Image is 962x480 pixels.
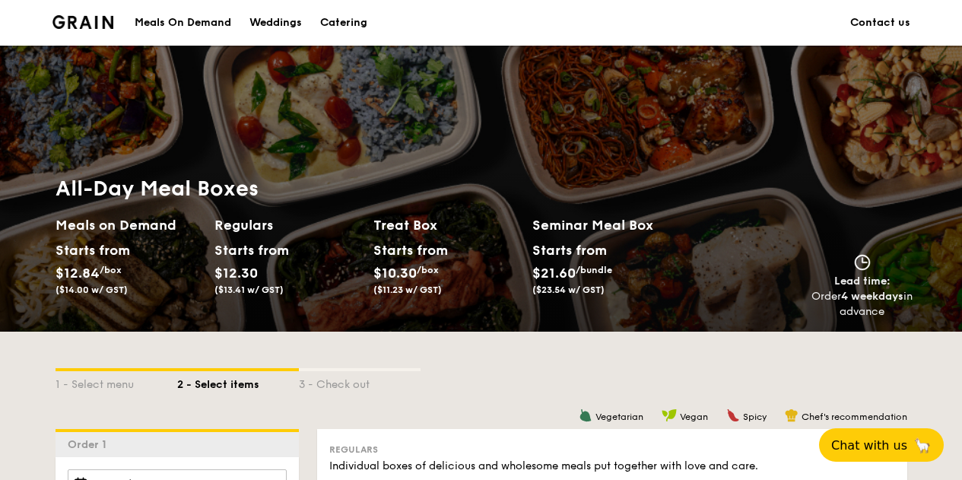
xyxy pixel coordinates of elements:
img: icon-vegetarian.fe4039eb.svg [579,408,592,422]
div: Starts from [214,239,282,262]
span: Order 1 [68,438,113,451]
span: $21.60 [532,265,576,281]
div: 2 - Select items [177,371,299,393]
span: Vegetarian [595,412,643,422]
div: Starts from [56,239,123,262]
span: Chef's recommendation [802,412,907,422]
span: Chat with us [831,438,907,453]
span: /box [100,265,122,275]
span: $12.84 [56,265,100,281]
span: Spicy [743,412,767,422]
span: Regulars [329,444,378,455]
h1: All-Day Meal Boxes [56,175,691,202]
div: Starts from [373,239,441,262]
span: ($11.23 w/ GST) [373,285,442,295]
div: 1 - Select menu [56,371,177,393]
span: $12.30 [214,265,258,281]
span: ($23.54 w/ GST) [532,285,605,295]
h2: Meals on Demand [56,215,202,236]
img: Grain [52,15,114,29]
div: Order in advance [811,289,913,319]
img: icon-spicy.37a8142b.svg [726,408,740,422]
span: /box [417,265,439,275]
img: icon-chef-hat.a58ddaea.svg [785,408,798,422]
span: Vegan [680,412,708,422]
img: icon-vegan.f8ff3823.svg [662,408,677,422]
span: 🦙 [913,437,932,454]
div: Starts from [532,239,606,262]
span: Lead time: [834,275,891,288]
span: ($14.00 w/ GST) [56,285,128,295]
span: $10.30 [373,265,417,281]
img: icon-clock.2db775ea.svg [851,254,874,271]
button: Chat with us🦙 [819,428,944,462]
h2: Treat Box [373,215,520,236]
h2: Seminar Meal Box [532,215,691,236]
a: Logotype [52,15,114,29]
div: 3 - Check out [299,371,421,393]
strong: 4 weekdays [841,290,903,303]
span: /bundle [576,265,612,275]
h2: Regulars [214,215,361,236]
span: ($13.41 w/ GST) [214,285,284,295]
